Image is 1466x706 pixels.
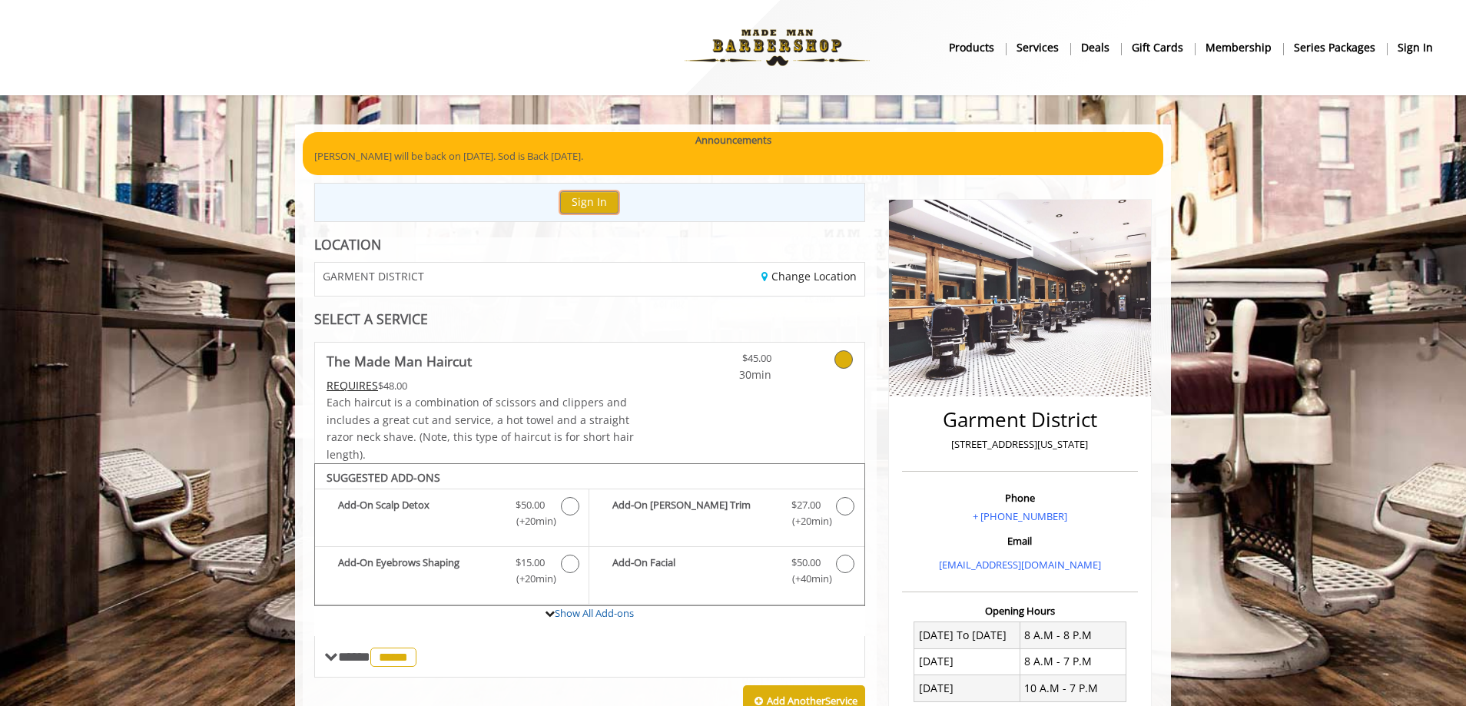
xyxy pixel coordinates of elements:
label: Add-On Scalp Detox [323,497,581,533]
span: (+20min ) [508,513,553,529]
a: + [PHONE_NUMBER] [973,509,1067,523]
label: Add-On Eyebrows Shaping [323,555,581,591]
b: Add-On Eyebrows Shaping [338,555,500,587]
div: $48.00 [327,377,635,394]
h2: Garment District [906,409,1134,431]
td: [DATE] [914,675,1020,701]
a: Show All Add-ons [555,606,634,620]
h3: Phone [906,492,1134,503]
b: Add-On Facial [612,555,775,587]
b: Add-On Scalp Detox [338,497,500,529]
b: LOCATION [314,235,381,254]
b: Deals [1081,39,1109,56]
p: [STREET_ADDRESS][US_STATE] [906,436,1134,452]
img: Made Man Barbershop logo [672,5,883,90]
span: Each haircut is a combination of scissors and clippers and includes a great cut and service, a ho... [327,395,634,461]
b: sign in [1398,39,1433,56]
span: (+40min ) [783,571,828,587]
b: Membership [1206,39,1272,56]
b: Announcements [695,132,771,148]
span: GARMENT DISTRICT [323,270,424,282]
label: Add-On Facial [597,555,856,591]
td: [DATE] To [DATE] [914,622,1020,648]
td: 10 A.M - 7 P.M [1020,675,1126,701]
h3: Opening Hours [902,605,1138,616]
span: $15.00 [516,555,545,571]
a: Gift cardsgift cards [1121,36,1195,58]
span: $50.00 [516,497,545,513]
p: [PERSON_NAME] will be back on [DATE]. Sod is Back [DATE]. [314,148,1152,164]
b: gift cards [1132,39,1183,56]
h3: Email [906,535,1134,546]
a: MembershipMembership [1195,36,1283,58]
b: Services [1017,39,1059,56]
a: Change Location [761,269,857,283]
a: DealsDeals [1070,36,1121,58]
a: Series packagesSeries packages [1283,36,1387,58]
a: ServicesServices [1006,36,1070,58]
label: Add-On Beard Trim [597,497,856,533]
div: SELECT A SERVICE [314,312,865,326]
span: This service needs some Advance to be paid before we block your appointment [327,378,378,393]
span: 30min [681,366,771,383]
div: The Made Man Haircut Add-onS [314,463,865,606]
td: [DATE] [914,648,1020,675]
b: The Made Man Haircut [327,350,472,372]
a: [EMAIL_ADDRESS][DOMAIN_NAME] [939,558,1101,572]
b: Series packages [1294,39,1375,56]
td: 8 A.M - 8 P.M [1020,622,1126,648]
a: $45.00 [681,343,771,383]
td: 8 A.M - 7 P.M [1020,648,1126,675]
b: products [949,39,994,56]
b: SUGGESTED ADD-ONS [327,470,440,485]
a: sign insign in [1387,36,1444,58]
span: (+20min ) [783,513,828,529]
b: Add-On [PERSON_NAME] Trim [612,497,775,529]
span: $50.00 [791,555,821,571]
span: (+20min ) [508,571,553,587]
a: Productsproducts [938,36,1006,58]
span: $27.00 [791,497,821,513]
button: Sign In [560,191,619,214]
